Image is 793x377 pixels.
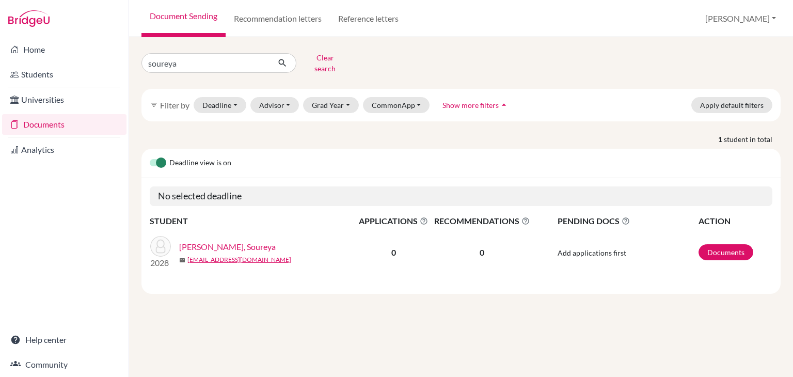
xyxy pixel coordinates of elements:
th: STUDENT [150,214,356,228]
span: RECOMMENDATIONS [431,215,532,227]
a: [EMAIL_ADDRESS][DOMAIN_NAME] [187,255,291,264]
button: Apply default filters [691,97,772,113]
a: [PERSON_NAME], Soureya [179,241,276,253]
a: Analytics [2,139,126,160]
p: 0 [431,246,532,259]
img: Bridge-U [8,10,50,27]
strong: 1 [718,134,724,145]
button: Show more filtersarrow_drop_up [434,97,518,113]
button: Grad Year [303,97,359,113]
b: 0 [391,247,396,257]
span: mail [179,257,185,263]
span: Show more filters [442,101,499,109]
span: Add applications first [558,248,626,257]
i: filter_list [150,101,158,109]
button: Deadline [194,97,246,113]
a: Community [2,354,126,375]
p: 2028 [150,257,171,269]
input: Find student by name... [141,53,269,73]
button: Clear search [296,50,354,76]
button: [PERSON_NAME] [701,9,781,28]
i: arrow_drop_up [499,100,509,110]
span: student in total [724,134,781,145]
span: Deadline view is on [169,157,231,169]
a: Universities [2,89,126,110]
a: Help center [2,329,126,350]
a: Documents [2,114,126,135]
th: ACTION [698,214,772,228]
span: Filter by [160,100,189,110]
h5: No selected deadline [150,186,772,206]
a: Students [2,64,126,85]
button: CommonApp [363,97,430,113]
span: APPLICATIONS [357,215,430,227]
button: Advisor [250,97,299,113]
a: Documents [699,244,753,260]
span: PENDING DOCS [558,215,697,227]
img: Houssein, Soureya [150,236,171,257]
a: Home [2,39,126,60]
